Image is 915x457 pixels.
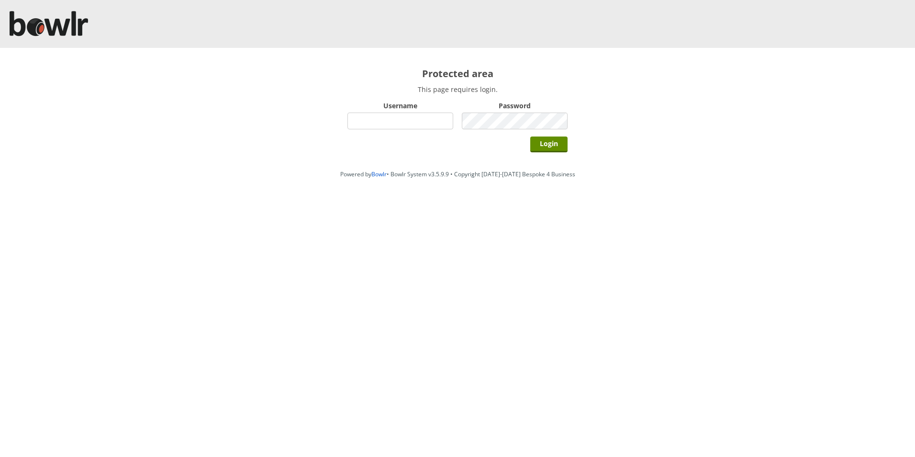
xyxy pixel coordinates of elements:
span: Powered by • Bowlr System v3.5.9.9 • Copyright [DATE]-[DATE] Bespoke 4 Business [340,170,575,178]
h2: Protected area [347,67,568,80]
a: Bowlr [371,170,387,178]
label: Password [462,101,568,110]
p: This page requires login. [347,85,568,94]
input: Login [530,137,568,152]
label: Username [347,101,453,110]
